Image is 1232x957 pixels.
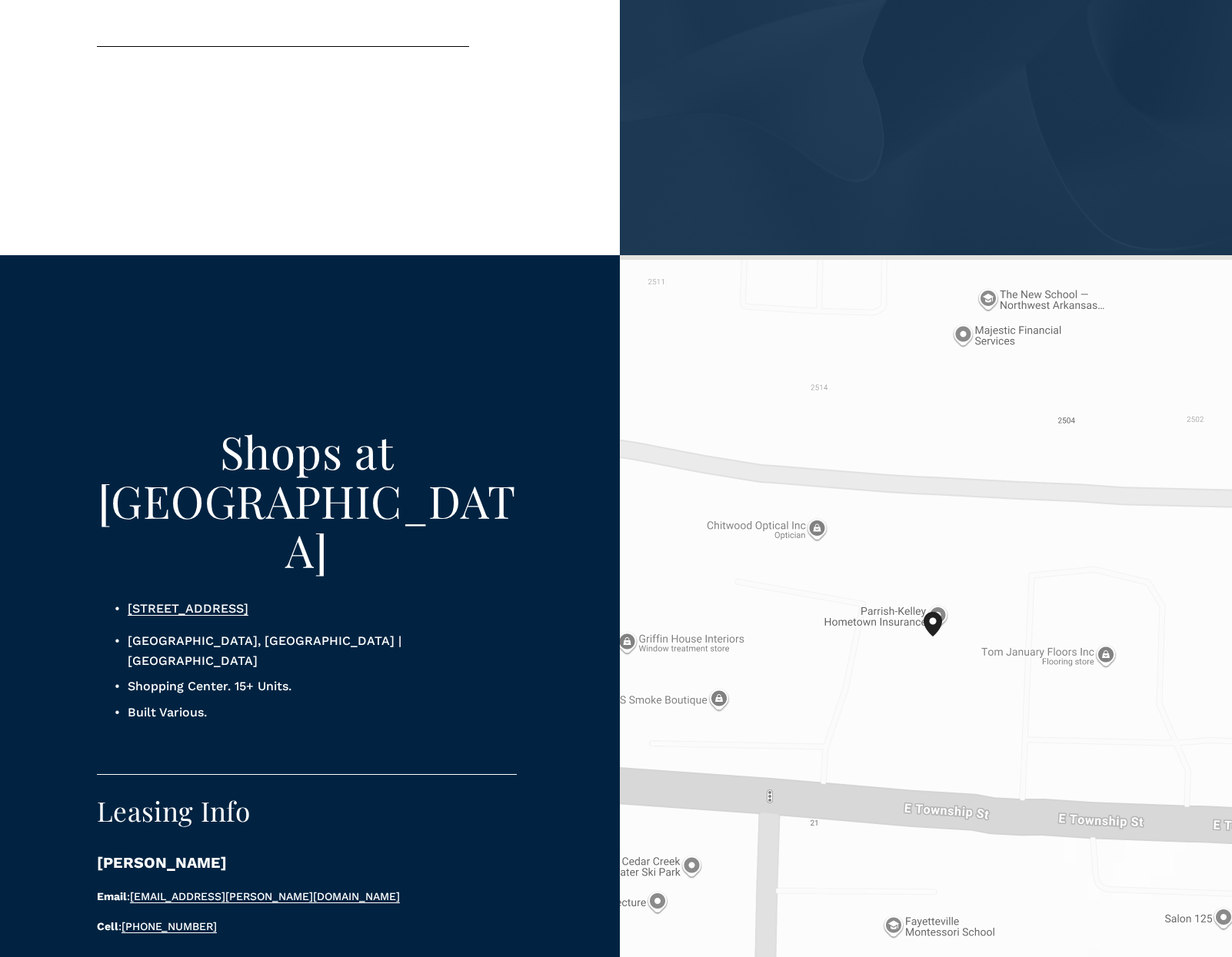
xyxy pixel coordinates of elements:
[97,918,469,935] p: :
[128,676,517,696] p: Shopping Center. 15+ Units.
[97,888,469,905] p: :
[122,920,217,932] a: [PHONE_NUMBER]
[924,612,961,661] div: Shops at Township 60 East Township Street Fayetteville, AR, 72703, United States
[97,890,127,902] strong: Email
[97,796,469,827] h3: Leasing Info
[128,703,517,723] p: Built Various.
[97,427,517,574] h2: Shops at [GEOGRAPHIC_DATA]
[97,920,118,932] strong: Cell
[130,890,400,902] a: [EMAIL_ADDRESS][PERSON_NAME][DOMAIN_NAME]
[128,601,248,616] a: [STREET_ADDRESS]
[128,631,517,670] p: [GEOGRAPHIC_DATA], [GEOGRAPHIC_DATA] | [GEOGRAPHIC_DATA]
[97,854,227,872] strong: [PERSON_NAME]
